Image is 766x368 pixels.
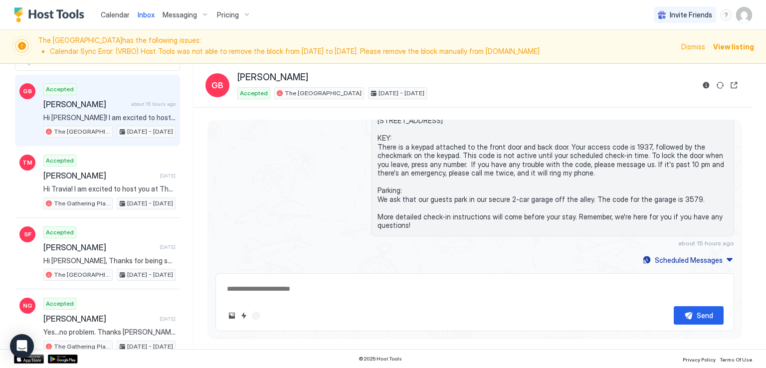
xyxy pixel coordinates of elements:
div: Open Intercom Messenger [10,334,34,358]
span: Accepted [46,228,74,237]
span: Invite Friends [670,10,712,19]
span: Accepted [240,89,268,98]
div: Scheduled Messages [655,255,723,265]
button: Quick reply [238,310,250,322]
span: Accepted [46,156,74,165]
span: Hi [PERSON_NAME], Thanks for being such a great guest and leaving the place so clean. We left you... [43,256,176,265]
span: The [GEOGRAPHIC_DATA] [54,270,110,279]
span: [DATE] - [DATE] [127,270,173,279]
span: [DATE] - [DATE] [379,89,424,98]
span: The [GEOGRAPHIC_DATA] [54,127,110,136]
span: NG [23,301,32,310]
span: Messaging [163,10,197,19]
a: App Store [14,355,44,364]
div: Send [697,310,713,321]
span: The Gathering Place [54,342,110,351]
span: TM [22,158,32,167]
span: [DATE] [160,316,176,322]
span: Accepted [46,85,74,94]
span: [PERSON_NAME] [43,99,127,109]
span: Terms Of Use [720,357,752,363]
span: The Gathering Place [54,199,110,208]
div: Dismiss [681,41,705,52]
span: [DATE] - [DATE] [127,342,173,351]
span: [PERSON_NAME] [43,171,156,181]
span: about 15 hours ago [678,239,734,247]
span: about 15 hours ago [131,101,176,107]
a: Calendar [101,9,130,20]
button: Upload image [226,310,238,322]
span: © 2025 Host Tools [359,356,402,362]
span: Hi [PERSON_NAME]! I am excited to host you at The [GEOGRAPHIC_DATA]! LOCATION: [STREET_ADDRESS] K... [43,113,176,122]
a: Google Play Store [48,355,78,364]
button: Reservation information [700,79,712,91]
span: [DATE] - [DATE] [127,127,173,136]
span: [DATE] [160,173,176,179]
div: View listing [713,41,754,52]
a: Privacy Policy [683,354,716,364]
span: [PERSON_NAME] [43,314,156,324]
span: GB [211,79,223,91]
span: [PERSON_NAME] [237,72,308,83]
span: [DATE] - [DATE] [127,199,173,208]
span: GB [23,87,32,96]
span: [PERSON_NAME] [43,242,156,252]
span: Calendar [101,10,130,19]
span: The [GEOGRAPHIC_DATA] has the following issues: [38,36,675,57]
span: SF [24,230,31,239]
span: Pricing [217,10,239,19]
span: Privacy Policy [683,357,716,363]
span: Hi Travia! I am excited to host you at The Gathering Place! LOCATION: [STREET_ADDRESS] KEY: There... [43,184,176,193]
div: User profile [736,7,752,23]
button: Sync reservation [714,79,726,91]
a: Terms Of Use [720,354,752,364]
div: menu [720,9,732,21]
button: Scheduled Messages [641,253,734,267]
button: Send [674,306,724,325]
a: Host Tools Logo [14,7,89,22]
span: Hi [PERSON_NAME]! I am excited to host you at The [GEOGRAPHIC_DATA]! LOCATION: [STREET_ADDRESS] K... [378,90,728,230]
li: Calendar Sync Error: (VRBO) Host Tools was not able to remove the block from [DATE] to [DATE]. Pl... [50,47,675,56]
span: Yes…no problem. Thanks [PERSON_NAME] [43,328,176,337]
span: [DATE] [160,244,176,250]
a: Inbox [138,9,155,20]
span: The [GEOGRAPHIC_DATA] [285,89,362,98]
span: Accepted [46,299,74,308]
button: Open reservation [728,79,740,91]
span: Inbox [138,10,155,19]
